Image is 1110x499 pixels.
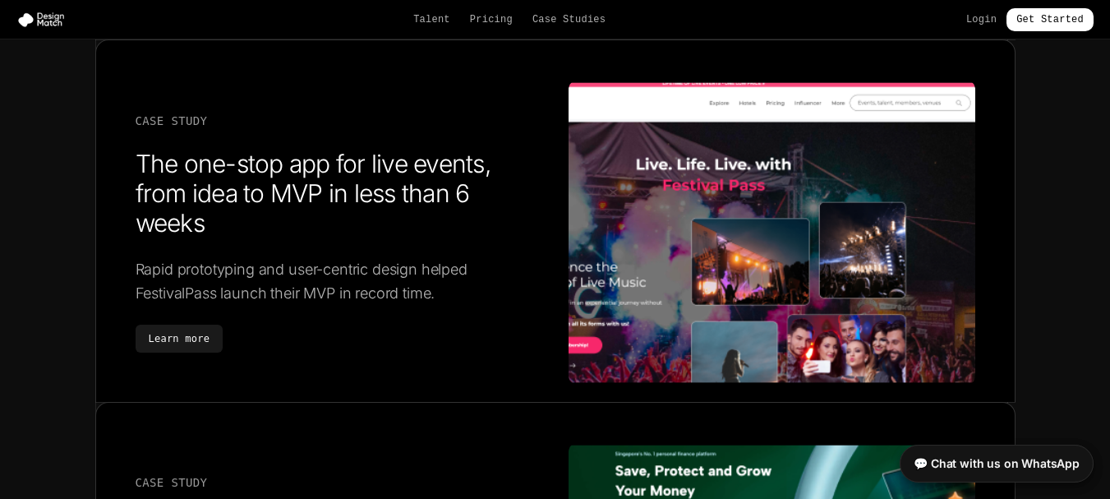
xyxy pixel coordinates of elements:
a: Get Started [1006,8,1094,31]
a: Pricing [470,13,513,26]
img: The one-stop app for live events, from idea to MVP in less than 6 weeks [569,81,975,386]
h3: The one-stop app for live events, from idea to MVP in less than 6 weeks [136,149,542,238]
a: Case Studies [532,13,606,26]
div: Case Study [136,474,542,491]
p: Rapid prototyping and user-centric design helped FestivalPass launch their MVP in record time. [136,257,542,306]
a: 💬 Chat with us on WhatsApp [900,445,1094,483]
a: Talent [413,13,450,26]
img: Design Match [16,12,72,28]
div: Case Study [136,113,542,129]
a: Learn more [136,325,223,353]
a: Login [966,13,997,26]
